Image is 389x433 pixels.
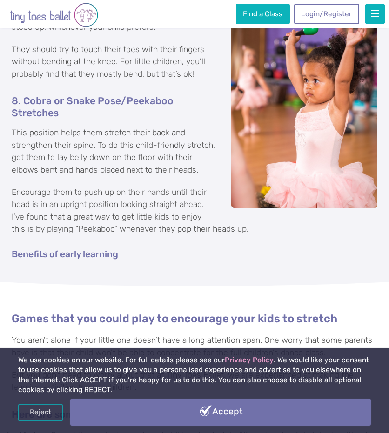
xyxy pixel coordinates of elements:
[10,2,98,28] img: tiny toes ballet
[12,312,337,325] strong: Games that you could play to encourage your kids to stretch
[236,4,290,24] a: Find a Class
[18,404,63,421] a: Reject
[225,356,274,364] a: Privacy Policy
[12,186,377,235] p: Encourage them to push up on their hands until their head is in an upright position looking strai...
[12,95,377,120] h5: 8. Cobra or Snake Pose/Peekaboo Stretches
[70,399,371,426] a: Accept
[18,355,371,395] p: We use cookies on our website. For full details please see our . We would like your consent to us...
[12,250,118,260] a: Benefits of early learning
[12,334,377,359] p: You aren't alone if your little one doesn’t have a long attention span. One worry that some paren...
[12,127,377,176] p: This position helps them stretch their back and strengthen their spine. To do this child-friendly...
[294,4,359,24] a: Login/Register
[12,43,377,80] p: They should try to touch their toes with their fingers without bending at the knee. For little ch...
